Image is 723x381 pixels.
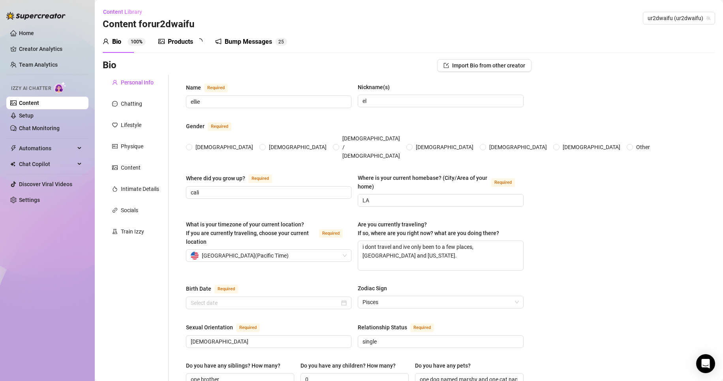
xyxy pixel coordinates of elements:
a: Team Analytics [19,62,58,68]
input: Nickname(s) [362,97,517,105]
span: ur2dwaifu (ur2dwaifu) [648,12,710,24]
label: Nickname(s) [358,83,395,92]
div: Relationship Status [358,323,407,332]
label: Do you have any siblings? How many? [186,361,286,370]
span: Required [491,178,515,187]
label: Where did you grow up? [186,174,281,183]
a: Setup [19,112,34,119]
span: Other [633,143,653,151]
span: What is your timezone of your current location? If you are currently traveling, choose your curre... [186,221,309,245]
a: Discover Viral Videos [19,181,72,187]
h3: Bio [103,59,116,72]
span: Automations [19,142,75,155]
span: Izzy AI Chatter [11,85,51,92]
span: picture [112,165,118,170]
div: Do you have any children? How many? [300,361,396,370]
div: Products [168,37,193,47]
span: [GEOGRAPHIC_DATA] ( Pacific Time ) [202,250,289,261]
span: fire [112,186,118,192]
span: Required [204,84,228,92]
div: Open Intercom Messenger [696,354,715,373]
label: Relationship Status [358,323,443,332]
div: Content [121,163,141,172]
sup: 25 [275,38,287,46]
span: idcard [112,144,118,149]
button: Import Bio from other creator [437,59,531,72]
div: Do you have any pets? [415,361,471,370]
button: Content Library [103,6,148,18]
span: Content Library [103,9,142,15]
div: Name [186,83,201,92]
span: Required [208,122,231,131]
span: [DEMOGRAPHIC_DATA] [486,143,550,151]
label: Sexual Orientation [186,323,269,332]
div: Zodiac Sign [358,284,387,293]
div: Bump Messages [225,37,272,47]
div: Where did you grow up? [186,174,245,183]
span: picture [158,38,165,45]
span: heart [112,122,118,128]
a: Home [19,30,34,36]
div: Where is your current homebase? (City/Area of your home) [358,174,488,191]
span: 5 [281,39,284,45]
span: import [443,63,449,68]
input: Birth Date [191,299,340,307]
input: Relationship Status [362,337,517,346]
span: Required [410,323,434,332]
a: Chat Monitoring [19,125,60,131]
span: Required [319,229,343,238]
label: Zodiac Sign [358,284,392,293]
div: Do you have any siblings? How many? [186,361,280,370]
span: [DEMOGRAPHIC_DATA] / [DEMOGRAPHIC_DATA] [339,134,403,160]
a: Content [19,100,39,106]
span: experiment [112,229,118,234]
img: AI Chatter [54,82,66,93]
span: message [112,101,118,106]
span: [DEMOGRAPHIC_DATA] [266,143,330,151]
label: Birth Date [186,284,247,293]
span: Are you currently traveling? If so, where are you right now? what are you doing there? [358,221,499,236]
img: logo-BBDzfeDw.svg [6,12,66,20]
div: Socials [121,206,138,215]
a: Creator Analytics [19,43,82,55]
div: Birth Date [186,284,211,293]
span: Required [214,285,238,293]
span: [DEMOGRAPHIC_DATA] [560,143,623,151]
sup: 100% [128,38,146,46]
div: Lifestyle [121,121,141,129]
div: Gender [186,122,205,131]
label: Gender [186,121,240,131]
a: Settings [19,197,40,203]
span: Pisces [362,296,518,308]
input: Sexual Orientation [191,337,345,346]
label: Name [186,83,237,92]
span: team [706,16,711,21]
span: [DEMOGRAPHIC_DATA] [192,143,256,151]
span: Chat Copilot [19,158,75,170]
span: 2 [278,39,281,45]
label: Where is your current homebase? (City/Area of your home) [358,174,523,191]
div: Physique [121,142,143,151]
span: link [112,207,118,213]
h3: Content for ur2dwaifu [103,18,194,31]
span: Required [236,323,260,332]
div: Sexual Orientation [186,323,233,332]
span: notification [215,38,222,45]
div: Intimate Details [121,185,159,193]
span: [DEMOGRAPHIC_DATA] [413,143,477,151]
span: Import Bio from other creator [452,62,525,69]
label: Do you have any pets? [415,361,476,370]
label: Do you have any children? How many? [300,361,401,370]
span: Required [248,174,272,183]
span: loading [196,37,203,45]
div: Personal Info [121,78,154,87]
span: thunderbolt [10,145,17,151]
div: Nickname(s) [358,83,390,92]
span: user [112,80,118,85]
input: Name [191,97,345,106]
img: us [191,252,199,260]
div: Bio [112,37,121,47]
input: Where is your current homebase? (City/Area of your home) [362,196,517,205]
div: Chatting [121,99,142,108]
img: Chat Copilot [10,161,15,167]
